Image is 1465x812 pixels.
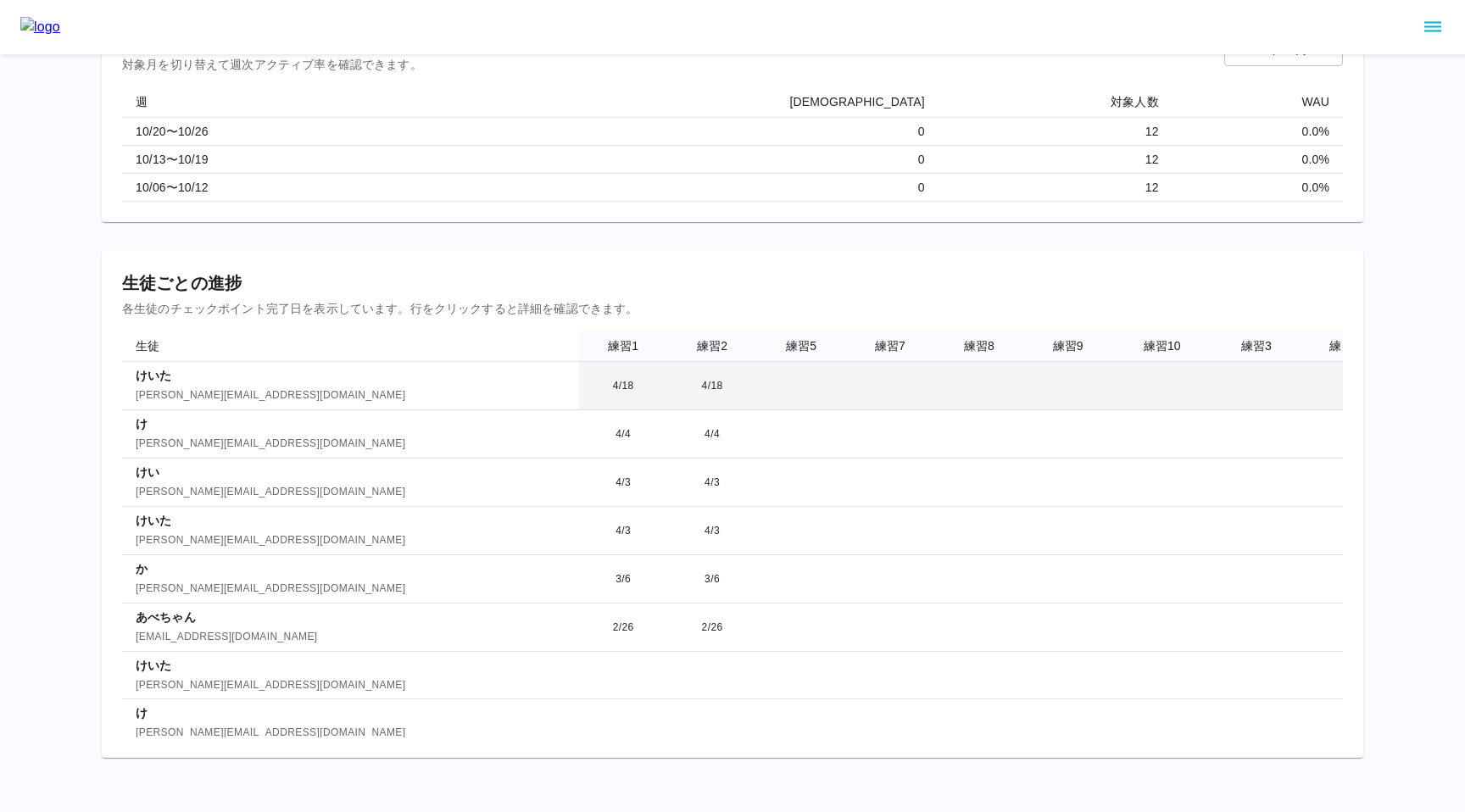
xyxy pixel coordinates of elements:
[136,415,565,432] p: け
[939,117,1173,145] td: 12
[122,270,1343,297] h6: 生徒ごとの進捗
[702,380,723,392] span: 4/18
[122,331,579,362] th: 生徒
[1173,145,1343,173] td: 0.0 %
[1212,331,1301,362] th: 練習3
[616,525,631,537] span: 4/3
[616,476,631,488] span: 4/3
[702,621,723,633] span: 2/26
[136,367,565,384] p: けいた
[136,484,565,501] span: [PERSON_NAME][EMAIL_ADDRESS][DOMAIN_NAME]
[1023,331,1112,362] th: 練習9
[433,145,939,173] td: 0
[616,428,631,440] span: 4/4
[136,436,565,453] span: [PERSON_NAME][EMAIL_ADDRESS][DOMAIN_NAME]
[939,145,1173,173] td: 12
[1301,331,1390,362] th: 練習4
[705,428,720,440] span: 4/4
[136,657,565,674] p: けいた
[705,573,720,585] span: 3/6
[433,86,939,118] th: [DEMOGRAPHIC_DATA]
[668,331,757,362] th: 練習2
[613,380,634,392] span: 4/18
[579,331,668,362] th: 練習1
[122,86,433,118] th: 週
[934,331,1023,362] th: 練習8
[136,629,565,646] span: [EMAIL_ADDRESS][DOMAIN_NAME]
[433,117,939,145] td: 0
[122,173,433,201] td: 10/06〜10/12
[1173,173,1343,201] td: 0.0 %
[136,560,565,577] p: か
[1173,117,1343,145] td: 0.0 %
[136,704,565,721] p: け
[20,17,60,37] img: logo
[757,331,846,362] th: 練習5
[136,512,565,529] p: けいた
[122,300,1343,317] p: 各生徒のチェックポイント完了日を表示しています。行をクリックすると詳細を確認できます。
[616,573,631,585] span: 3/6
[1173,86,1343,118] th: WAU
[613,621,634,633] span: 2/26
[136,464,565,481] p: けい
[939,173,1173,201] td: 12
[136,609,565,626] p: あべちゃん
[1112,331,1212,362] th: 練習10
[433,173,939,201] td: 0
[845,331,934,362] th: 練習7
[136,532,565,549] span: [PERSON_NAME][EMAIL_ADDRESS][DOMAIN_NAME]
[136,581,565,598] span: [PERSON_NAME][EMAIL_ADDRESS][DOMAIN_NAME]
[1418,13,1447,42] button: sidemenu
[122,56,422,73] p: 対象月を切り替えて週次アクティブ率を確認できます。
[122,117,433,145] td: 10/20〜10/26
[122,145,433,173] td: 10/13〜10/19
[136,677,565,694] span: [PERSON_NAME][EMAIL_ADDRESS][DOMAIN_NAME]
[705,525,720,537] span: 4/3
[705,476,720,488] span: 4/3
[939,86,1173,118] th: 対象人数
[136,387,565,404] span: [PERSON_NAME][EMAIL_ADDRESS][DOMAIN_NAME]
[136,725,565,742] span: [PERSON_NAME][EMAIL_ADDRESS][DOMAIN_NAME]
